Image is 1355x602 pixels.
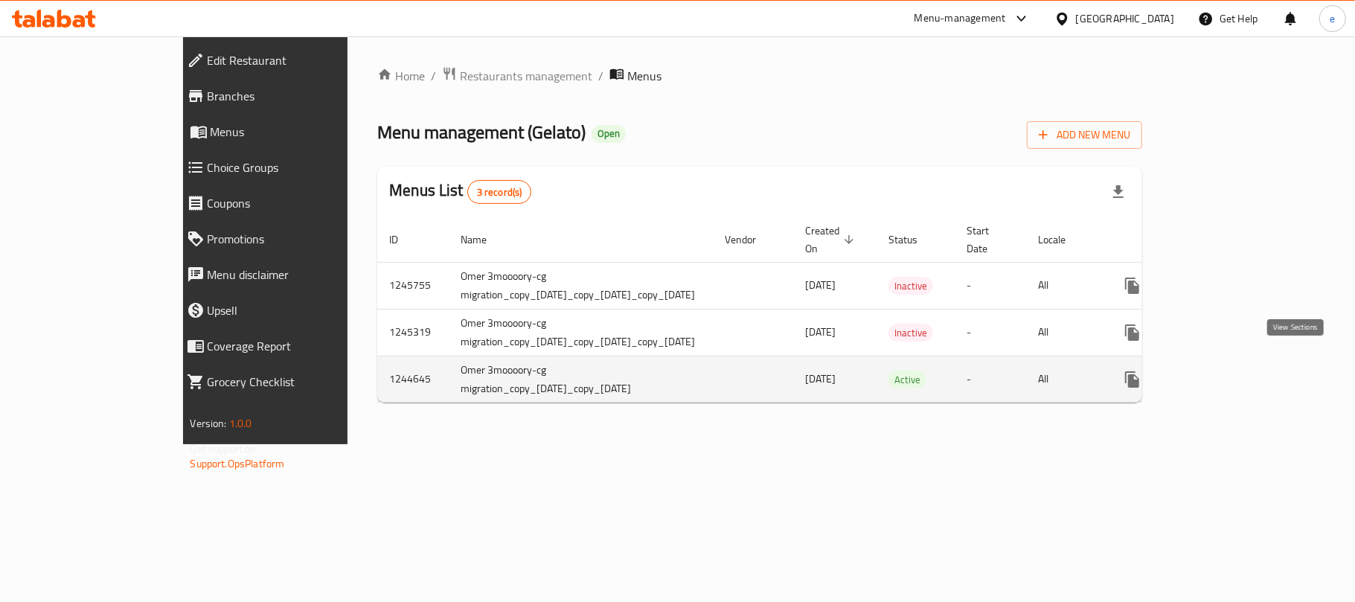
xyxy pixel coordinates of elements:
[955,262,1026,309] td: -
[805,222,859,257] span: Created On
[967,222,1008,257] span: Start Date
[175,328,409,364] a: Coverage Report
[598,67,603,85] li: /
[208,230,397,248] span: Promotions
[208,158,397,176] span: Choice Groups
[229,414,252,433] span: 1.0.0
[377,217,1269,403] table: enhanced table
[888,324,933,342] span: Inactive
[1038,231,1085,249] span: Locale
[805,275,836,295] span: [DATE]
[175,42,409,78] a: Edit Restaurant
[449,356,713,403] td: Omer 3moooory-cg migration_copy_[DATE]_copy_[DATE]
[1026,356,1103,403] td: All
[377,309,449,356] td: 1245319
[208,194,397,212] span: Coupons
[389,231,417,249] span: ID
[449,262,713,309] td: Omer 3moooory-cg migration_copy_[DATE]_copy_[DATE]_copy_[DATE]
[431,67,436,85] li: /
[1115,268,1150,304] button: more
[1330,10,1335,27] span: e
[211,123,397,141] span: Menus
[175,78,409,114] a: Branches
[389,179,531,204] h2: Menus List
[1026,309,1103,356] td: All
[1115,315,1150,350] button: more
[208,337,397,355] span: Coverage Report
[914,10,1006,28] div: Menu-management
[888,371,926,388] span: Active
[805,369,836,388] span: [DATE]
[888,231,937,249] span: Status
[208,373,397,391] span: Grocery Checklist
[725,231,775,249] span: Vendor
[467,180,532,204] div: Total records count
[461,231,506,249] span: Name
[1027,121,1142,149] button: Add New Menu
[955,356,1026,403] td: -
[208,266,397,284] span: Menu disclaimer
[377,356,449,403] td: 1244645
[208,301,397,319] span: Upsell
[175,185,409,221] a: Coupons
[190,439,259,458] span: Get support on:
[592,125,626,143] div: Open
[377,115,586,149] span: Menu management ( Gelato )
[175,221,409,257] a: Promotions
[175,150,409,185] a: Choice Groups
[592,127,626,140] span: Open
[955,309,1026,356] td: -
[1103,217,1269,263] th: Actions
[175,292,409,328] a: Upsell
[377,262,449,309] td: 1245755
[468,185,531,199] span: 3 record(s)
[175,364,409,400] a: Grocery Checklist
[1039,126,1130,144] span: Add New Menu
[805,322,836,342] span: [DATE]
[1115,362,1150,397] button: more
[377,66,1142,86] nav: breadcrumb
[888,278,933,295] span: Inactive
[449,309,713,356] td: Omer 3moooory-cg migration_copy_[DATE]_copy_[DATE]_copy_[DATE]
[1026,262,1103,309] td: All
[1076,10,1174,27] div: [GEOGRAPHIC_DATA]
[208,51,397,69] span: Edit Restaurant
[190,414,227,433] span: Version:
[175,114,409,150] a: Menus
[627,67,662,85] span: Menus
[208,87,397,105] span: Branches
[460,67,592,85] span: Restaurants management
[190,454,285,473] a: Support.OpsPlatform
[888,371,926,388] div: Active
[442,66,592,86] a: Restaurants management
[1101,174,1136,210] div: Export file
[175,257,409,292] a: Menu disclaimer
